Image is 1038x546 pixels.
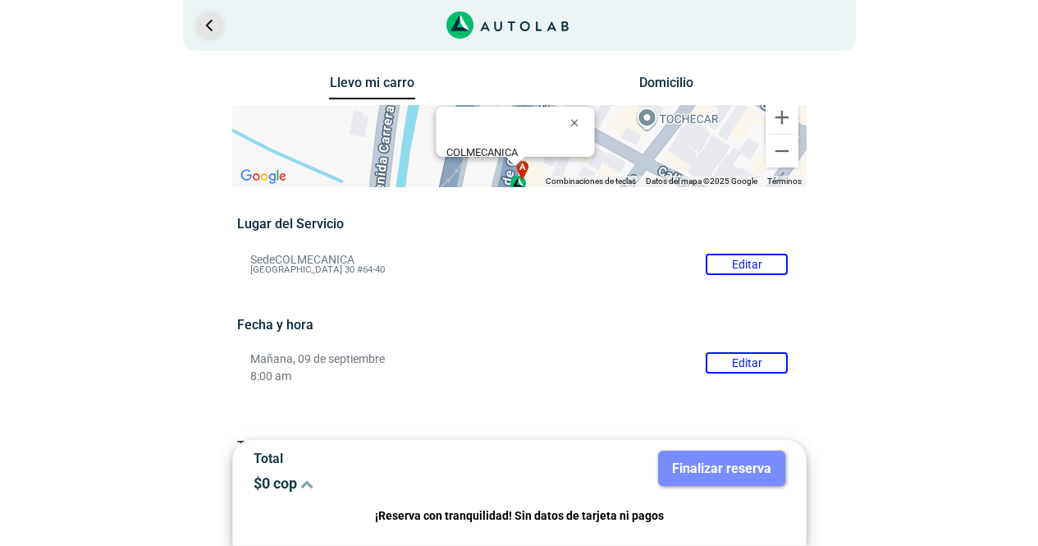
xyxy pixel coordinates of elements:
p: ¡Reserva con tranquilidad! Sin datos de tarjeta ni pagos [254,507,785,525]
button: Editar [706,352,788,374]
button: Reducir [766,135,798,167]
a: Link al sitio de autolab [446,16,569,32]
button: Llevo mi carro [329,75,415,100]
button: Cerrar [558,103,597,142]
div: [GEOGRAPHIC_DATA] 30 #64-40 [446,146,594,171]
button: Ampliar [766,101,798,134]
p: Total [254,451,507,466]
button: Domicilio [623,75,709,99]
h5: Lugar del Servicio [237,216,801,232]
img: Google [236,166,290,187]
a: Términos (se abre en una nueva pestaña) [767,177,802,186]
b: COLMECANICA [446,146,517,158]
p: 8:00 am [250,369,788,383]
button: Finalizar reserva [658,451,785,486]
span: a [519,161,525,175]
a: Ir al paso anterior [196,12,222,39]
h5: Fecha y hora [237,317,801,333]
a: Abre esta zona en Google Maps (se abre en una nueva ventana) [236,166,290,187]
p: Mañana, 09 de septiembre [250,352,788,366]
span: Datos del mapa ©2025 Google [646,177,757,186]
h5: Tus datos [237,438,801,454]
p: $ 0 cop [254,475,507,492]
button: Combinaciones de teclas [546,176,636,187]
